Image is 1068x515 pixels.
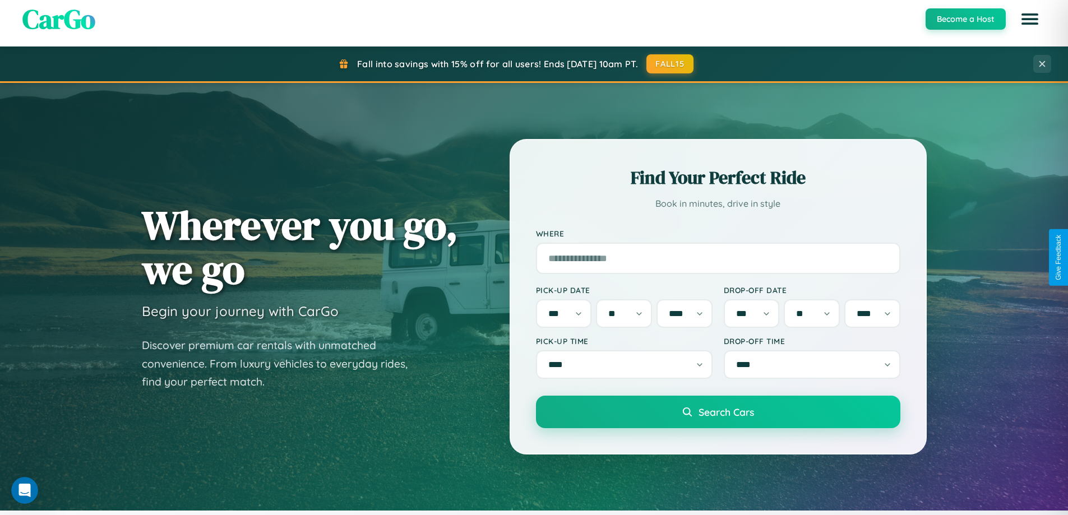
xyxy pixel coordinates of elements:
p: Book in minutes, drive in style [536,196,900,212]
div: Give Feedback [1055,235,1062,280]
button: Search Cars [536,396,900,428]
h1: Wherever you go, we go [142,203,458,291]
span: CarGo [22,1,95,38]
h2: Find Your Perfect Ride [536,165,900,190]
label: Pick-up Time [536,336,713,346]
label: Pick-up Date [536,285,713,295]
button: FALL15 [646,54,693,73]
label: Where [536,229,900,238]
label: Drop-off Time [724,336,900,346]
button: Become a Host [926,8,1006,30]
button: Open menu [1014,3,1046,35]
label: Drop-off Date [724,285,900,295]
span: Search Cars [699,406,754,418]
p: Discover premium car rentals with unmatched convenience. From luxury vehicles to everyday rides, ... [142,336,422,391]
h3: Begin your journey with CarGo [142,303,339,319]
span: Fall into savings with 15% off for all users! Ends [DATE] 10am PT. [357,58,638,69]
iframe: Intercom live chat [11,477,38,504]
